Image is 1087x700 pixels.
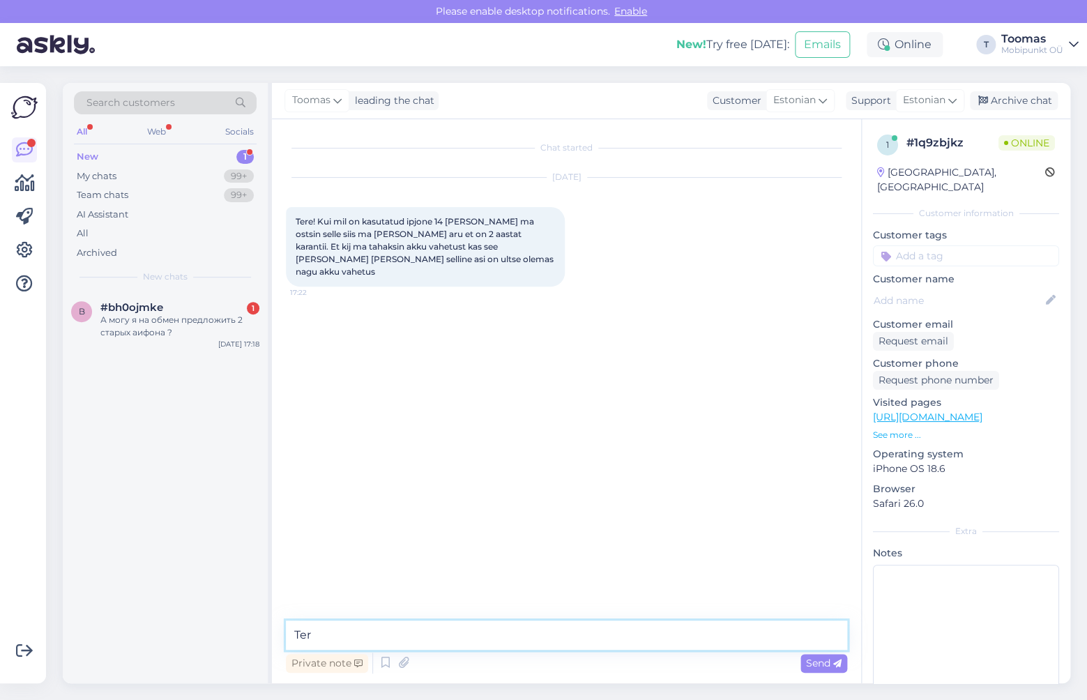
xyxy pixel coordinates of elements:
[970,91,1058,110] div: Archive chat
[247,302,259,314] div: 1
[976,35,996,54] div: T
[11,94,38,121] img: Askly Logo
[286,142,847,154] div: Chat started
[873,447,1059,462] p: Operating system
[77,227,89,241] div: All
[873,395,1059,410] p: Visited pages
[1001,33,1079,56] a: ToomasMobipunkt OÜ
[224,188,254,202] div: 99+
[676,38,706,51] b: New!
[873,272,1059,287] p: Customer name
[77,150,98,164] div: New
[292,93,330,108] span: Toomas
[1001,45,1063,56] div: Mobipunkt OÜ
[707,93,761,108] div: Customer
[296,216,556,277] span: Tere! Kui mil on kasutatud ipjone 14 [PERSON_NAME] ma ostsin selle siis ma [PERSON_NAME] aru et o...
[873,371,999,390] div: Request phone number
[79,306,85,317] span: b
[873,245,1059,266] input: Add a tag
[773,93,816,108] span: Estonian
[349,93,434,108] div: leading the chat
[873,482,1059,496] p: Browser
[906,135,998,151] div: # 1q9zbjkz
[873,317,1059,332] p: Customer email
[873,462,1059,476] p: iPhone OS 18.6
[77,208,128,222] div: AI Assistant
[873,525,1059,538] div: Extra
[100,301,163,314] span: #bh0ojmke
[873,411,982,423] a: [URL][DOMAIN_NAME]
[676,36,789,53] div: Try free [DATE]:
[873,228,1059,243] p: Customer tags
[286,171,847,183] div: [DATE]
[873,356,1059,371] p: Customer phone
[1001,33,1063,45] div: Toomas
[998,135,1055,151] span: Online
[806,657,842,669] span: Send
[77,188,128,202] div: Team chats
[873,332,954,351] div: Request email
[290,287,342,298] span: 17:22
[286,621,847,650] textarea: T
[218,339,259,349] div: [DATE] 17:18
[236,150,254,164] div: 1
[846,93,891,108] div: Support
[222,123,257,141] div: Socials
[873,496,1059,511] p: Safari 26.0
[224,169,254,183] div: 99+
[143,271,188,283] span: New chats
[77,246,117,260] div: Archived
[144,123,169,141] div: Web
[795,31,850,58] button: Emails
[877,165,1045,195] div: [GEOGRAPHIC_DATA], [GEOGRAPHIC_DATA]
[903,93,945,108] span: Estonian
[873,546,1059,561] p: Notes
[74,123,90,141] div: All
[873,207,1059,220] div: Customer information
[886,139,889,150] span: 1
[77,169,116,183] div: My chats
[874,293,1043,308] input: Add name
[86,96,175,110] span: Search customers
[100,314,259,339] div: А могу я на обмен предложить 2 старых аифона ?
[610,5,651,17] span: Enable
[286,654,368,673] div: Private note
[873,429,1059,441] p: See more ...
[867,32,943,57] div: Online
